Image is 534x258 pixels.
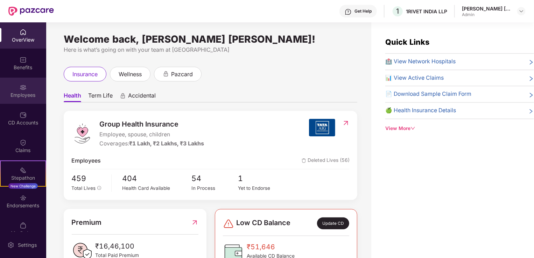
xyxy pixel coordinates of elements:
[191,217,198,228] img: RedirectIcon
[20,112,27,119] img: svg+xml;base64,PHN2ZyBpZD0iQ0RfQWNjb3VudHMiIGRhdGEtbmFtZT0iQ0QgQWNjb3VudHMiIHhtbG5zPSJodHRwOi8vd3...
[171,70,193,79] span: pazcard
[128,92,156,102] span: Accidental
[20,29,27,36] img: svg+xml;base64,PHN2ZyBpZD0iSG9tZSIgeG1sbnM9Imh0dHA6Ly93d3cudzMub3JnLzIwMDAvc3ZnIiB3aWR0aD0iMjAiIG...
[20,56,27,63] img: svg+xml;base64,PHN2ZyBpZD0iQmVuZWZpdHMiIHhtbG5zPSJodHRwOi8vd3d3LnczLm9yZy8yMDAwL3N2ZyIgd2lkdGg9Ij...
[122,173,192,185] span: 404
[223,218,234,229] img: svg+xml;base64,PHN2ZyBpZD0iRGFuZ2VyLTMyeDMyIiB4bWxucz0iaHR0cDovL3d3dy53My5vcmcvMjAwMC9zdmciIHdpZH...
[72,123,93,144] img: logo
[385,106,456,115] span: 🍏 Health Insurance Details
[72,70,98,79] span: insurance
[8,7,54,16] img: New Pazcare Logo
[100,139,204,148] div: Coverages:
[20,222,27,229] img: svg+xml;base64,PHN2ZyBpZD0iTXlfT3JkZXJzIiBkYXRhLW5hbWU9Ik15IE9yZGVycyIgeG1sbnM9Imh0dHA6Ly93d3cudz...
[238,173,284,185] span: 1
[163,71,169,77] div: animation
[342,120,350,127] img: RedirectIcon
[72,217,102,228] span: Premium
[72,185,96,191] span: Total Lives
[96,241,139,252] span: ₹16,46,100
[100,119,204,130] span: Group Health Insurance
[385,74,444,83] span: 📊 View Active Claims
[528,108,534,115] span: right
[64,92,81,102] span: Health
[20,139,27,146] img: svg+xml;base64,PHN2ZyBpZD0iQ2xhaW0iIHhtbG5zPSJodHRwOi8vd3d3LnczLm9yZy8yMDAwL3N2ZyIgd2lkdGg9IjIwIi...
[88,92,113,102] span: Term Life
[345,8,352,15] img: svg+xml;base64,PHN2ZyBpZD0iSGVscC0zMngzMiIgeG1sbnM9Imh0dHA6Ly93d3cudzMub3JnLzIwMDAvc3ZnIiB3aWR0aD...
[1,174,45,181] div: Stepathon
[238,185,284,192] div: Yet to Endorse
[64,36,357,42] div: Welcome back, [PERSON_NAME] [PERSON_NAME]!
[72,157,101,165] span: Employees
[129,140,204,147] span: ₹1 Lakh, ₹2 Lakhs, ₹3 Lakhs
[385,125,534,132] div: View More
[519,8,524,14] img: svg+xml;base64,PHN2ZyBpZD0iRHJvcGRvd24tMzJ4MzIiIHhtbG5zPSJodHRwOi8vd3d3LnczLm9yZy8yMDAwL3N2ZyIgd2...
[528,59,534,66] span: right
[317,217,349,229] div: Update CD
[97,186,101,190] span: info-circle
[20,167,27,174] img: svg+xml;base64,PHN2ZyB4bWxucz0iaHR0cDovL3d3dy53My5vcmcvMjAwMC9zdmciIHdpZHRoPSIyMSIgaGVpZ2h0PSIyMC...
[410,126,415,131] span: down
[385,57,456,66] span: 🏥 View Network Hospitals
[7,242,14,249] img: svg+xml;base64,PHN2ZyBpZD0iU2V0dGluZy0yMHgyMCIgeG1sbnM9Imh0dHA6Ly93d3cudzMub3JnLzIwMDAvc3ZnIiB3aW...
[191,185,238,192] div: In Process
[64,45,357,54] div: Here is what’s going on with your team at [GEOGRAPHIC_DATA]
[122,185,192,192] div: Health Card Available
[396,7,399,15] span: 1
[247,242,295,252] span: ₹51,646
[120,93,126,99] div: animation
[528,91,534,99] span: right
[191,173,238,185] span: 54
[119,70,142,79] span: wellness
[406,8,447,15] div: 1RIVET INDIA LLP
[8,183,38,189] div: New Challenge
[309,119,335,136] img: insurerIcon
[236,217,290,229] span: Low CD Balance
[528,75,534,83] span: right
[302,157,350,165] span: Deleted Lives (56)
[462,5,511,12] div: [PERSON_NAME] [PERSON_NAME]
[72,173,106,185] span: 459
[385,37,429,46] span: Quick Links
[302,158,306,163] img: deleteIcon
[354,8,372,14] div: Get Help
[100,130,204,139] span: Employee, spouse, children
[462,12,511,17] div: Admin
[20,194,27,201] img: svg+xml;base64,PHN2ZyBpZD0iRW5kb3JzZW1lbnRzIiB4bWxucz0iaHR0cDovL3d3dy53My5vcmcvMjAwMC9zdmciIHdpZH...
[385,90,471,99] span: 📄 Download Sample Claim Form
[20,84,27,91] img: svg+xml;base64,PHN2ZyBpZD0iRW1wbG95ZWVzIiB4bWxucz0iaHR0cDovL3d3dy53My5vcmcvMjAwMC9zdmciIHdpZHRoPS...
[16,242,39,249] div: Settings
